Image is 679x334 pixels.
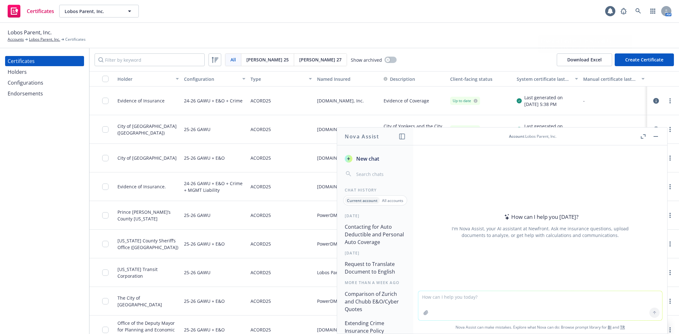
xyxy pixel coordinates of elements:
[117,76,172,82] div: Holder
[251,233,271,254] div: ACORD25
[184,176,245,197] div: 24-26 GAWU + E&O + Crime + MGMT Liability
[117,183,166,190] div: Evidence of Insurance.
[102,327,109,333] input: Toggle Row Selected
[184,90,243,111] div: 24-26 GAWU + E&O + Crime
[337,213,413,219] div: [DATE]
[251,291,271,311] div: ACORD25
[117,237,179,251] div: [US_STATE] County Sheriff’s Office ([GEOGRAPHIC_DATA])
[117,123,179,136] div: City of [GEOGRAPHIC_DATA] ([GEOGRAPHIC_DATA])
[337,187,413,193] div: Chat History
[8,37,24,42] a: Accounts
[517,76,571,82] div: System certificate last generated
[666,212,674,219] a: more
[384,97,429,104] button: Evidence of Coverage
[102,98,109,104] input: Toggle Row Selected
[514,71,581,87] button: System certificate last generated
[8,78,43,88] div: Configurations
[246,56,289,63] span: [PERSON_NAME] 25
[5,67,84,77] a: Holders
[315,144,381,172] div: [DOMAIN_NAME], Inc.
[647,5,659,17] a: Switch app
[453,98,477,104] div: Up to date
[384,123,445,136] button: City of Yonkers and the City of Yonkers School District, acting by and through its Board of Educa...
[453,127,477,132] div: Up to date
[115,71,181,87] button: Holder
[102,184,109,190] input: Toggle Row Selected
[342,288,408,315] button: Comparison of Zurich and Chubb E&O/Cyber Quotes
[102,298,109,304] input: Toggle Row Selected
[102,241,109,247] input: Toggle Row Selected
[315,258,381,287] div: Lobos Parent, Inc.
[509,134,556,139] div: : Lobos Parent, Inc.
[230,56,236,63] span: All
[451,225,630,239] div: I'm Nova Assist, your AI assistant at Newfront. Ask me insurance questions, upload documents to a...
[315,287,381,316] div: PowerDMS, Inc. by NEOGOV
[315,87,381,115] div: [DOMAIN_NAME], Inc.
[95,53,205,66] input: Filter by keyword
[27,9,54,14] span: Certificates
[448,71,514,87] button: Client-facing status
[5,88,84,99] a: Endorsements
[382,198,403,203] p: All accounts
[251,262,271,283] div: ACORD25
[666,269,674,276] a: more
[524,94,563,101] div: Last generated on
[632,5,645,17] a: Search
[184,76,238,82] div: Configuration
[102,269,109,276] input: Toggle Row Selected
[557,53,612,66] button: Download Excel
[317,76,378,82] div: Named Insured
[5,78,84,88] a: Configurations
[666,326,674,334] a: more
[184,233,225,254] div: 25-26 GAWU + E&O
[315,201,381,230] div: PowerDMS Parent Inc.
[251,148,271,168] div: ACORD25
[583,76,638,82] div: Manual certificate last generated
[620,324,625,330] a: TR
[65,37,86,42] span: Certificates
[666,154,674,162] a: more
[342,221,408,248] button: Contacting for Auto Deductible and Personal Auto Coverage
[102,76,109,82] input: Select all
[345,133,379,140] h1: Nova Assist
[524,101,563,108] div: [DATE] 5:38 PM
[29,37,60,42] a: Lobos Parent, Inc.
[315,172,381,201] div: [DOMAIN_NAME], Inc.
[251,76,305,82] div: Type
[251,119,271,140] div: ACORD25
[65,8,120,15] span: Lobos Parent, Inc.
[251,90,271,111] div: ACORD25
[251,205,271,226] div: ACORD25
[355,170,406,178] input: Search chats
[8,56,35,66] div: Certificates
[184,262,210,283] div: 25-26 GAWU
[8,28,52,37] span: Lobos Parent, Inc.
[102,212,109,219] input: Toggle Row Selected
[342,258,408,277] button: Request to Translate Document to English
[102,155,109,161] input: Toggle Row Selected
[184,205,210,226] div: 25-26 GAWU
[117,155,177,161] div: City of [GEOGRAPHIC_DATA]
[5,2,57,20] a: Certificates
[384,76,415,82] button: Description
[347,198,378,203] p: Current account
[117,295,179,308] div: The City of [GEOGRAPHIC_DATA]
[184,291,225,311] div: 25-26 GAWU + E&O
[342,153,408,164] button: New chat
[509,134,524,139] span: Account
[59,5,139,17] button: Lobos Parent, Inc.
[337,280,413,285] div: More than a week ago
[248,71,315,87] button: Type
[351,57,382,63] span: Show archived
[617,5,630,17] a: Report a Bug
[184,119,210,140] div: 25-26 GAWU
[117,209,179,222] div: Prince [PERSON_NAME]’s County [US_STATE]
[355,155,379,163] span: New chat
[615,53,674,66] button: Create Certificate
[583,126,645,133] div: -
[666,97,674,105] a: more
[181,71,248,87] button: Configuration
